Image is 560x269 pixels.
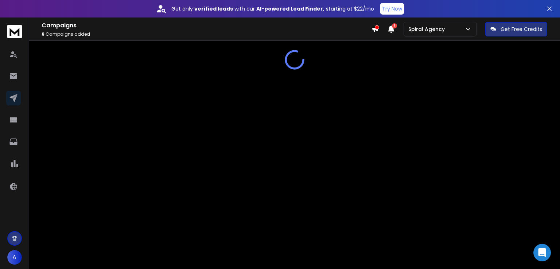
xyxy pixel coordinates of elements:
strong: AI-powered Lead Finder, [256,5,324,12]
p: Get Free Credits [501,26,542,33]
img: logo [7,25,22,38]
span: 1 [392,23,397,28]
button: Get Free Credits [485,22,547,36]
h1: Campaigns [42,21,372,30]
div: Open Intercom Messenger [533,244,551,261]
button: A [7,250,22,265]
span: 6 [42,31,44,37]
p: Get only with our starting at $22/mo [171,5,374,12]
p: Campaigns added [42,31,372,37]
button: Try Now [380,3,404,15]
strong: verified leads [194,5,233,12]
p: Try Now [382,5,402,12]
p: Spiral Agency [408,26,448,33]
